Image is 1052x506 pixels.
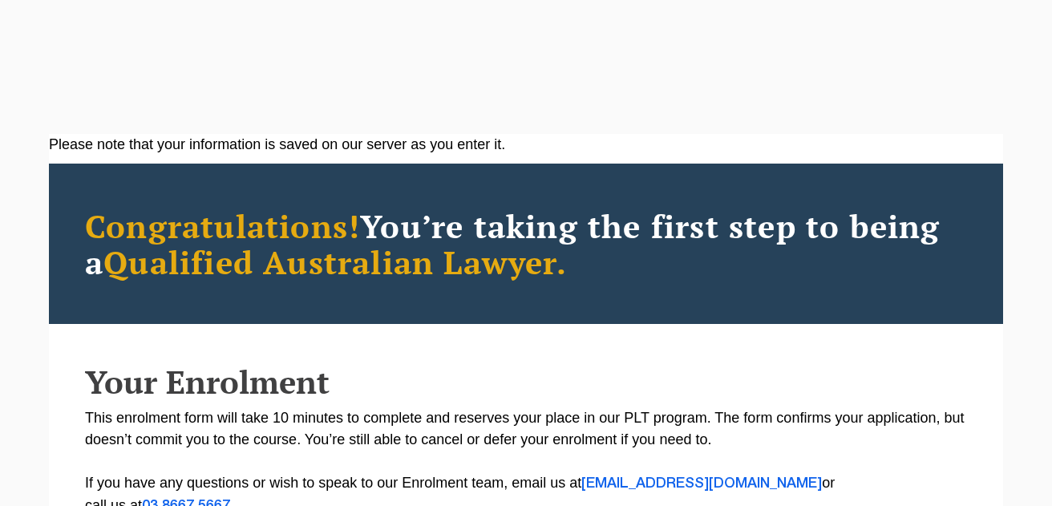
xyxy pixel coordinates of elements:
[49,134,1003,156] div: Please note that your information is saved on our server as you enter it.
[581,477,822,490] a: [EMAIL_ADDRESS][DOMAIN_NAME]
[85,204,360,247] span: Congratulations!
[103,241,567,283] span: Qualified Australian Lawyer.
[85,208,967,280] h2: You’re taking the first step to being a
[85,364,967,399] h2: Your Enrolment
